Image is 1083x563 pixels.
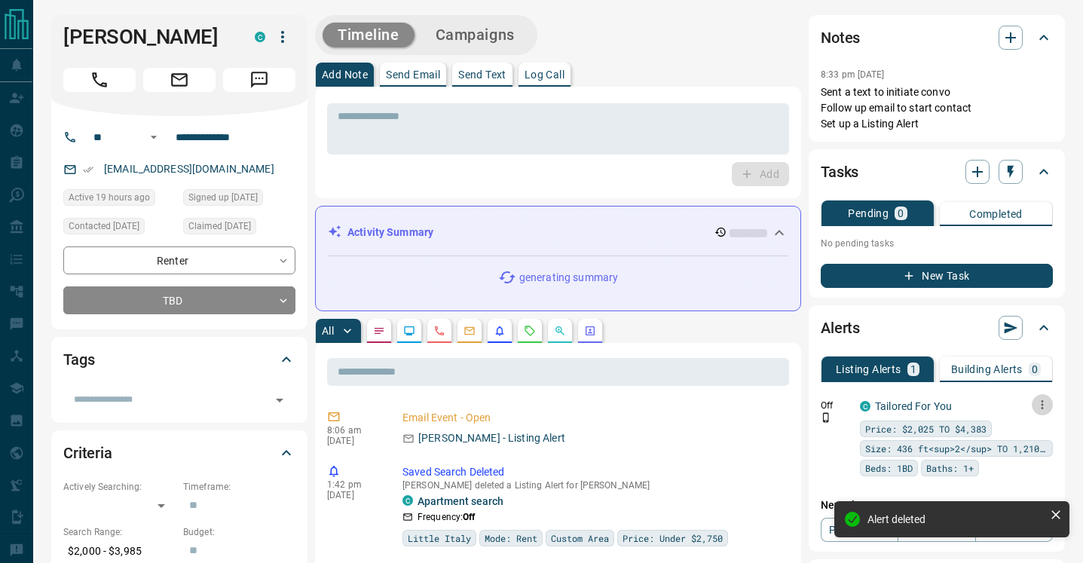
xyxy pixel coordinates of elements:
[402,495,413,506] div: condos.ca
[188,190,258,205] span: Signed up [DATE]
[485,531,537,546] span: Mode: Rent
[63,246,295,274] div: Renter
[408,531,471,546] span: Little Italy
[418,510,475,524] p: Frequency:
[821,160,858,184] h2: Tasks
[821,497,1053,513] p: New Alert:
[418,430,565,446] p: [PERSON_NAME] - Listing Alert
[865,421,987,436] span: Price: $2,025 TO $4,383
[821,20,1053,56] div: Notes
[327,479,380,490] p: 1:42 pm
[821,310,1053,346] div: Alerts
[269,390,290,411] button: Open
[145,128,163,146] button: Open
[323,23,415,47] button: Timeline
[969,209,1023,219] p: Completed
[328,219,788,246] div: Activity Summary
[386,69,440,80] p: Send Email
[821,84,1053,132] p: Sent a text to initiate convo Follow up email to start contact Set up a Listing Alert
[421,23,530,47] button: Campaigns
[183,189,295,210] div: Tue Sep 02 2025
[463,512,475,522] strong: Off
[322,69,368,80] p: Add Note
[83,164,93,175] svg: Email Verified
[898,208,904,219] p: 0
[69,219,139,234] span: Contacted [DATE]
[402,464,783,480] p: Saved Search Deleted
[433,325,445,337] svg: Calls
[63,25,232,49] h1: [PERSON_NAME]
[183,480,295,494] p: Timeframe:
[403,325,415,337] svg: Lead Browsing Activity
[821,69,885,80] p: 8:33 pm [DATE]
[821,412,831,423] svg: Push Notification Only
[373,325,385,337] svg: Notes
[860,401,870,412] div: condos.ca
[821,26,860,50] h2: Notes
[402,410,783,426] p: Email Event - Open
[875,400,952,412] a: Tailored For You
[63,286,295,314] div: TBD
[821,399,851,412] p: Off
[951,364,1023,375] p: Building Alerts
[836,364,901,375] p: Listing Alerts
[63,441,112,465] h2: Criteria
[418,495,503,507] a: Apartment search
[104,163,274,175] a: [EMAIL_ADDRESS][DOMAIN_NAME]
[584,325,596,337] svg: Agent Actions
[926,460,974,476] span: Baths: 1+
[463,325,476,337] svg: Emails
[327,425,380,436] p: 8:06 am
[255,32,265,42] div: condos.ca
[848,208,889,219] p: Pending
[322,326,334,336] p: All
[63,189,176,210] div: Sun Sep 14 2025
[188,219,251,234] span: Claimed [DATE]
[821,232,1053,255] p: No pending tasks
[402,480,783,491] p: [PERSON_NAME] deleted a Listing Alert for [PERSON_NAME]
[519,270,618,286] p: generating summary
[63,525,176,539] p: Search Range:
[1032,364,1038,375] p: 0
[865,460,913,476] span: Beds: 1BD
[63,218,176,239] div: Wed Sep 03 2025
[327,436,380,446] p: [DATE]
[458,69,506,80] p: Send Text
[183,218,295,239] div: Tue Sep 02 2025
[551,531,609,546] span: Custom Area
[63,341,295,378] div: Tags
[347,225,433,240] p: Activity Summary
[865,441,1048,456] span: Size: 436 ft<sup>2</sup> TO 1,210 ft<sup>2</sup>
[821,518,898,542] a: Property
[494,325,506,337] svg: Listing Alerts
[525,69,564,80] p: Log Call
[63,347,94,372] h2: Tags
[63,480,176,494] p: Actively Searching:
[910,364,916,375] p: 1
[183,525,295,539] p: Budget:
[63,435,295,471] div: Criteria
[63,68,136,92] span: Call
[143,68,216,92] span: Email
[623,531,723,546] span: Price: Under $2,750
[821,316,860,340] h2: Alerts
[69,190,150,205] span: Active 19 hours ago
[867,513,1044,525] div: Alert deleted
[821,154,1053,190] div: Tasks
[327,490,380,500] p: [DATE]
[223,68,295,92] span: Message
[821,264,1053,288] button: New Task
[524,325,536,337] svg: Requests
[554,325,566,337] svg: Opportunities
